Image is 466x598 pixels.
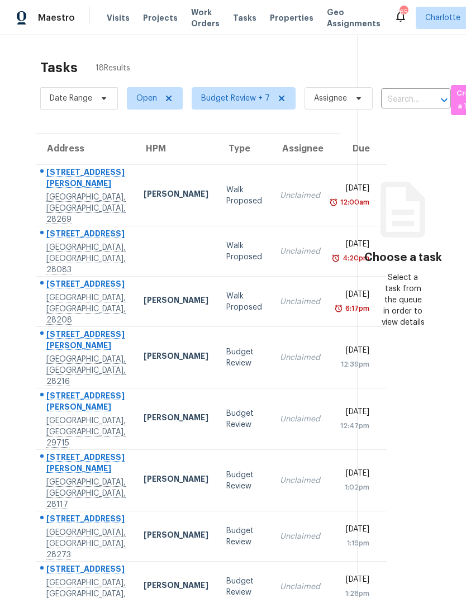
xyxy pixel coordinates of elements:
[135,134,217,165] th: HPM
[338,289,369,303] div: [DATE]
[338,482,369,493] div: 1:02pm
[144,350,208,364] div: [PERSON_NAME]
[226,347,262,369] div: Budget Review
[381,91,420,108] input: Search by address
[338,406,369,420] div: [DATE]
[280,581,320,592] div: Unclaimed
[38,12,75,23] span: Maestro
[270,12,313,23] span: Properties
[280,414,320,425] div: Unclaimed
[327,7,381,29] span: Geo Assignments
[226,576,262,598] div: Budget Review
[226,184,262,207] div: Walk Proposed
[314,93,347,104] span: Assignee
[226,408,262,430] div: Budget Review
[144,529,208,543] div: [PERSON_NAME]
[271,134,329,165] th: Assignee
[280,190,320,201] div: Unclaimed
[381,272,426,328] div: Select a task from the queue in order to view details
[144,580,208,594] div: [PERSON_NAME]
[226,525,262,548] div: Budget Review
[226,291,262,313] div: Walk Proposed
[338,345,369,359] div: [DATE]
[340,253,369,264] div: 4:20pm
[338,239,369,253] div: [DATE]
[36,134,135,165] th: Address
[201,93,270,104] span: Budget Review + 7
[329,134,387,165] th: Due
[280,246,320,257] div: Unclaimed
[217,134,271,165] th: Type
[107,12,130,23] span: Visits
[338,183,369,197] div: [DATE]
[226,469,262,492] div: Budget Review
[50,93,92,104] span: Date Range
[136,93,157,104] span: Open
[436,92,452,108] button: Open
[338,468,369,482] div: [DATE]
[144,473,208,487] div: [PERSON_NAME]
[338,524,369,538] div: [DATE]
[226,240,262,263] div: Walk Proposed
[280,352,320,363] div: Unclaimed
[96,63,130,74] span: 18 Results
[338,420,369,431] div: 12:47pm
[144,295,208,309] div: [PERSON_NAME]
[338,574,369,588] div: [DATE]
[334,303,343,314] img: Overdue Alarm Icon
[280,531,320,542] div: Unclaimed
[331,253,340,264] img: Overdue Alarm Icon
[280,475,320,486] div: Unclaimed
[400,7,407,18] div: 65
[144,188,208,202] div: [PERSON_NAME]
[329,197,338,208] img: Overdue Alarm Icon
[191,7,220,29] span: Work Orders
[144,412,208,426] div: [PERSON_NAME]
[338,359,369,370] div: 12:39pm
[338,538,369,549] div: 1:19pm
[40,62,78,73] h2: Tasks
[280,296,320,307] div: Unclaimed
[233,14,256,22] span: Tasks
[364,252,442,263] h3: Choose a task
[343,303,369,314] div: 6:17pm
[143,12,178,23] span: Projects
[425,12,460,23] span: Charlotte
[338,197,369,208] div: 12:00am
